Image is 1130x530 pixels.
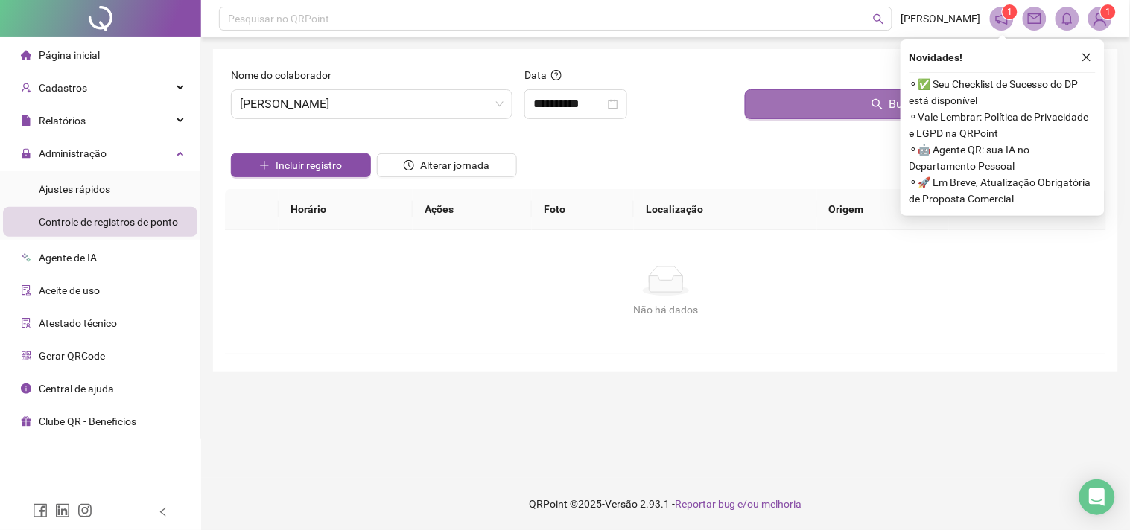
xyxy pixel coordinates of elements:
span: Administração [39,147,107,159]
span: 1 [1008,7,1013,17]
span: ⚬ ✅ Seu Checklist de Sucesso do DP está disponível [910,76,1096,109]
span: linkedin [55,503,70,518]
span: clock-circle [404,160,414,170]
span: Aceite de uso [39,284,100,296]
span: left [158,507,168,517]
span: Ajustes rápidos [39,183,110,195]
button: Buscar registros [745,89,1100,119]
span: solution [21,318,31,328]
span: ⚬ Vale Lembrar: Política de Privacidade e LGPD na QRPoint [910,109,1096,141]
div: Não há dados [243,301,1089,318]
th: Origem [817,189,950,230]
span: Gerar QRCode [39,350,105,362]
th: Ações [413,189,532,230]
span: qrcode [21,351,31,361]
button: Alterar jornada [377,153,517,177]
span: Atestado técnico [39,317,117,329]
th: Foto [532,189,634,230]
label: Nome do colaborador [231,67,341,83]
span: mail [1028,12,1041,25]
span: Central de ajuda [39,383,114,395]
span: search [873,13,884,25]
span: Cadastros [39,82,87,94]
span: user-add [21,83,31,93]
span: 1 [1106,7,1111,17]
span: Reportar bug e/ou melhoria [675,498,802,510]
span: Controle de registros de ponto [39,216,178,228]
span: close [1082,52,1092,63]
span: plus [259,160,270,170]
span: facebook [33,503,48,518]
img: 85695 [1089,7,1111,30]
span: ANDRE ZACARIAS DE ANDRADE [240,90,504,118]
sup: 1 [1003,4,1018,19]
span: Página inicial [39,49,100,61]
span: Versão [605,498,638,510]
span: Agente de IA [39,252,97,264]
span: home [21,50,31,60]
span: Novidades ! [910,49,963,66]
th: Localização [634,189,816,230]
span: search [872,98,883,110]
span: [PERSON_NAME] [901,10,981,27]
span: gift [21,416,31,427]
span: instagram [77,503,92,518]
sup: Atualize o seu contato no menu Meus Dados [1101,4,1116,19]
span: audit [21,285,31,296]
footer: QRPoint © 2025 - 2.93.1 - [201,478,1130,530]
span: file [21,115,31,126]
span: notification [995,12,1009,25]
span: Buscar registros [889,95,974,113]
span: bell [1061,12,1074,25]
span: ⚬ 🚀 Em Breve, Atualização Obrigatória de Proposta Comercial [910,174,1096,207]
span: Data [524,69,547,81]
a: Alterar jornada [377,161,517,173]
span: question-circle [551,70,562,80]
span: Relatórios [39,115,86,127]
span: lock [21,148,31,159]
span: Clube QR - Beneficios [39,415,136,427]
span: Alterar jornada [420,157,489,173]
span: Incluir registro [276,157,342,173]
button: Incluir registro [231,153,371,177]
span: ⚬ 🤖 Agente QR: sua IA no Departamento Pessoal [910,141,1096,174]
th: Horário [279,189,413,230]
span: info-circle [21,383,31,394]
div: Open Intercom Messenger [1079,479,1115,515]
